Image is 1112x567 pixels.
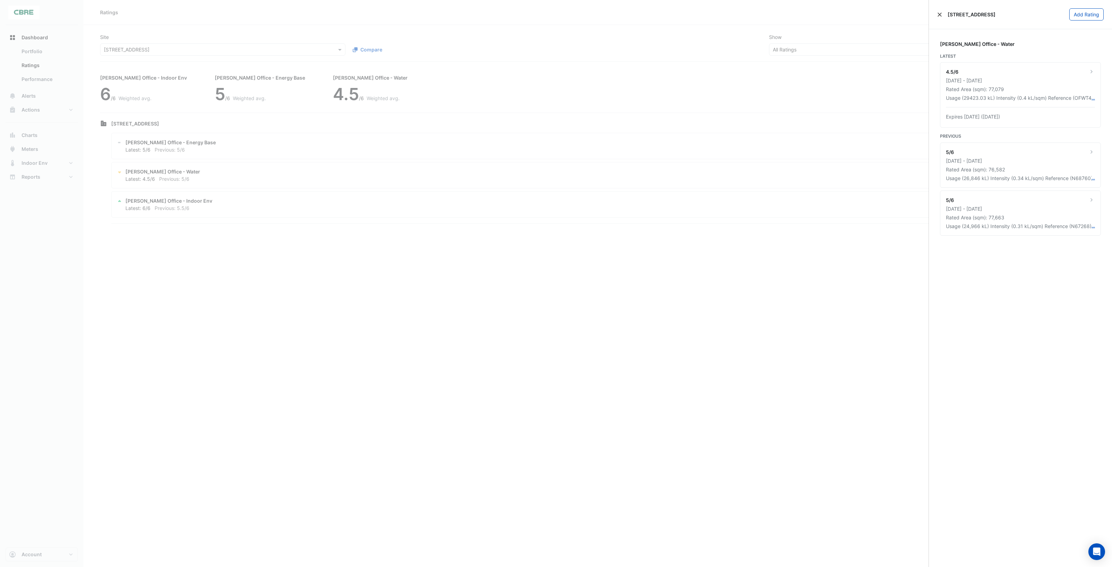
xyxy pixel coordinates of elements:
div: Usage (24,966 kL) Intensity (0.31 kL/sqm) Reference (N67268) PremiseID (P0614) [946,222,1091,230]
div: 5/6 [946,148,954,156]
button: Add Rating [1069,8,1104,21]
button: … [1091,94,1095,102]
button: … [1091,175,1095,182]
div: [DATE] - [DATE] [946,157,1095,164]
div: Rated Area (sqm): 76,582 [946,166,1095,173]
div: 4.5/6 [946,68,958,75]
button: … [1091,222,1095,230]
div: Open Intercom Messenger [1088,543,1105,560]
span: [STREET_ADDRESS] [948,11,996,18]
div: [DATE] - [DATE] [946,205,1095,212]
div: Expires [DATE] ([DATE]) [946,113,1095,120]
div: Rated Area (sqm): 77,663 [946,214,1095,221]
div: Latest [940,53,1101,59]
div: Previous [940,133,1101,139]
div: Rated Area (sqm): 77,079 [946,86,1095,93]
button: Close [937,12,942,17]
div: Usage (29423.03 kL) Intensity (0.4 kL/sqm) Reference (OFWT41180) [946,94,1091,102]
div: Usage (26,846 kL) Intensity (0.34 kL/sqm) Reference (N68760) PremiseID (P0614) [946,175,1091,182]
div: [PERSON_NAME] Office - Water [940,40,1101,48]
div: 5/6 [946,196,954,204]
div: [DATE] - [DATE] [946,77,1095,84]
